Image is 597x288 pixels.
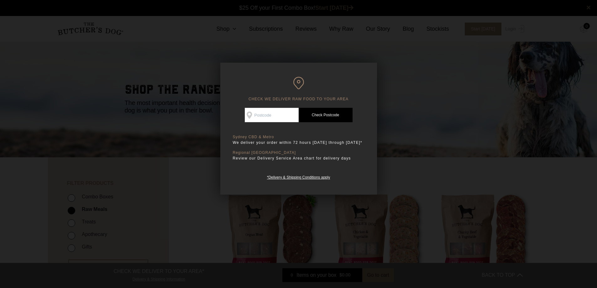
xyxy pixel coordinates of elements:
a: *Delivery & Shipping Conditions apply [267,174,330,180]
p: We deliver your order within 72 hours [DATE] through [DATE]* [233,139,364,146]
p: Regional [GEOGRAPHIC_DATA] [233,150,364,155]
input: Postcode [245,108,299,122]
p: Review our Delivery Service Area chart for delivery days [233,155,364,161]
p: Sydney CBD & Metro [233,135,364,139]
h6: CHECK WE DELIVER RAW FOOD TO YOUR AREA [233,77,364,102]
a: Check Postcode [299,108,353,122]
